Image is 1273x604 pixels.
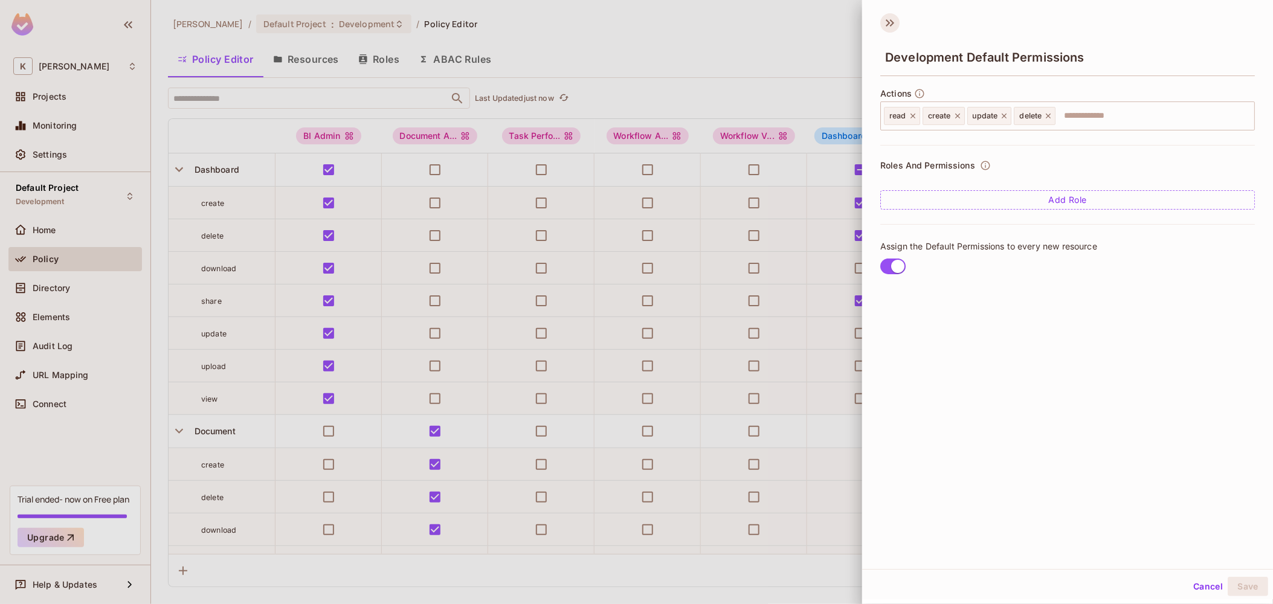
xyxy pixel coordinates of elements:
span: Assign the Default Permissions to every new resource [880,241,1097,252]
div: read [884,107,920,125]
span: update [973,111,998,121]
span: delete [1019,111,1042,121]
span: Development Default Permissions [885,50,1084,65]
div: create [923,107,965,125]
div: delete [1014,107,1055,125]
button: Add Role [880,190,1255,210]
p: Roles And Permissions [880,161,975,170]
span: create [928,111,951,121]
span: Actions [880,89,912,98]
button: Save [1228,577,1268,596]
span: read [889,111,906,121]
div: update [967,107,1012,125]
button: Cancel [1188,577,1228,596]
